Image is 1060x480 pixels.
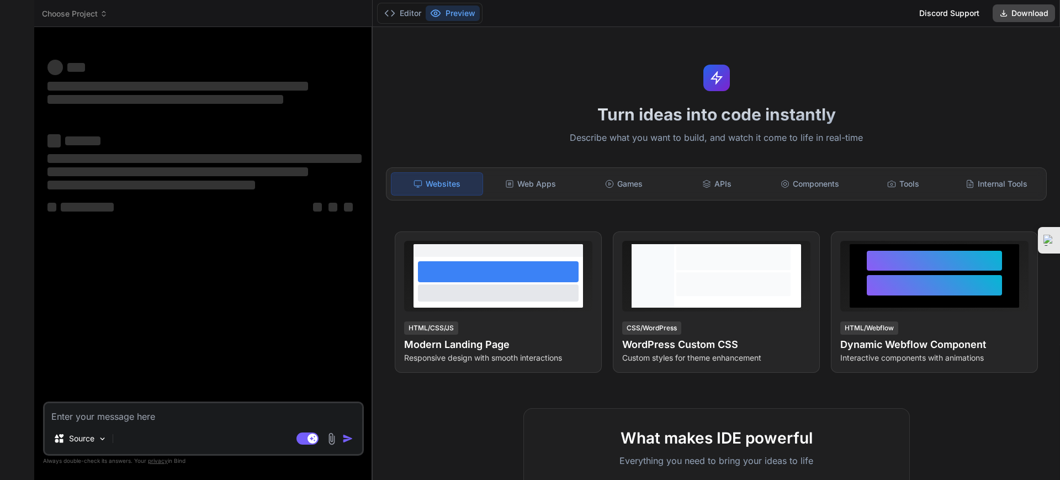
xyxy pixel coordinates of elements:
div: Web Apps [485,172,576,196]
span: ‌ [47,82,308,91]
div: APIs [671,172,762,196]
div: Internal Tools [951,172,1042,196]
div: Tools [858,172,949,196]
button: Preview [426,6,480,21]
span: ‌ [47,167,308,176]
span: privacy [148,457,168,464]
span: ‌ [47,154,362,163]
p: Everything you need to bring your ideas to life [542,454,892,467]
p: Interactive components with animations [840,352,1029,363]
button: Editor [380,6,426,21]
span: ‌ [47,181,255,189]
span: ‌ [47,60,63,75]
p: Always double-check its answers. Your in Bind [43,456,364,466]
div: Websites [391,172,483,196]
h2: What makes IDE powerful [542,426,892,450]
span: ‌ [344,203,353,212]
img: icon [342,433,353,444]
div: HTML/CSS/JS [404,321,458,335]
p: Describe what you want to build, and watch it come to life in real-time [379,131,1053,145]
h1: Turn ideas into code instantly [379,104,1053,124]
span: ‌ [47,95,283,104]
img: attachment [325,432,338,445]
span: Choose Project [42,8,108,19]
div: Components [765,172,856,196]
span: ‌ [47,134,61,147]
span: ‌ [313,203,322,212]
div: Discord Support [913,4,986,22]
div: Games [579,172,670,196]
div: HTML/Webflow [840,321,898,335]
h4: Dynamic Webflow Component [840,337,1029,352]
span: ‌ [61,203,114,212]
span: ‌ [47,203,56,212]
span: ‌ [67,63,85,72]
div: CSS/WordPress [622,321,681,335]
img: Pick Models [98,434,107,444]
button: Download [993,4,1055,22]
p: Responsive design with smooth interactions [404,352,592,363]
p: Source [69,433,94,444]
span: ‌ [328,203,337,212]
p: Custom styles for theme enhancement [622,352,810,363]
h4: Modern Landing Page [404,337,592,352]
span: ‌ [65,136,100,145]
h4: WordPress Custom CSS [622,337,810,352]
